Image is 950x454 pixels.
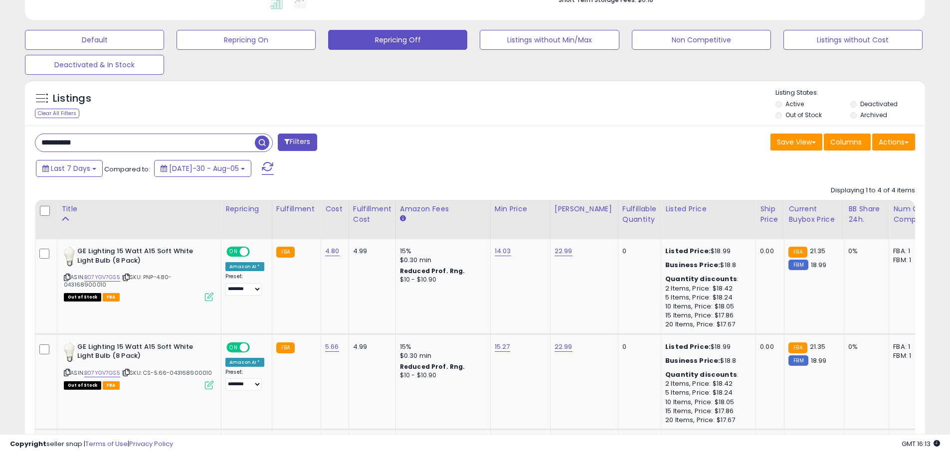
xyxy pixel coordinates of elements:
span: Last 7 Days [51,163,90,173]
a: 4.80 [325,246,340,256]
div: Ship Price [760,204,780,225]
span: OFF [248,343,264,351]
div: Repricing [225,204,268,214]
div: 0.00 [760,247,776,256]
div: 5 Items, Price: $18.24 [665,388,748,397]
b: Quantity discounts [665,274,737,284]
button: Actions [872,134,915,151]
span: 21.35 [810,342,826,351]
div: $18.99 [665,247,748,256]
div: Preset: [225,369,264,391]
label: Deactivated [860,100,898,108]
span: | SKU: CS-5.66-043168900010 [122,369,212,377]
div: $10 - $10.90 [400,371,483,380]
img: 31RKNWMh9ZL._SL40_.jpg [64,342,75,362]
img: 31RKNWMh9ZL._SL40_.jpg [64,247,75,267]
div: $18.99 [665,342,748,351]
div: 5 Items, Price: $18.24 [665,293,748,302]
label: Out of Stock [785,111,822,119]
div: 0% [848,342,881,351]
span: ON [227,248,240,256]
small: Amazon Fees. [400,214,406,223]
div: 20 Items, Price: $17.67 [665,320,748,329]
div: Current Buybox Price [788,204,840,225]
div: 0 [622,247,653,256]
div: 2 Items, Price: $18.42 [665,379,748,388]
div: ASIN: [64,342,213,389]
span: Columns [830,137,862,147]
button: Deactivated & In Stock [25,55,164,75]
button: Last 7 Days [36,160,103,177]
b: Quantity discounts [665,370,737,379]
b: Business Price: [665,260,720,270]
span: 2025-08-13 16:13 GMT [902,439,940,449]
b: Business Price: [665,356,720,365]
b: Listed Price: [665,246,711,256]
span: All listings that are currently out of stock and unavailable for purchase on Amazon [64,381,101,390]
label: Active [785,100,804,108]
div: ASIN: [64,247,213,300]
div: [PERSON_NAME] [555,204,614,214]
a: 5.66 [325,342,339,352]
small: FBM [788,260,808,270]
b: GE Lighting 15 Watt A15 Soft White Light Bulb (8 Pack) [77,342,198,363]
div: Amazon Fees [400,204,486,214]
div: FBA: 1 [893,342,926,351]
a: 15.27 [495,342,510,352]
strong: Copyright [10,439,46,449]
button: Filters [278,134,317,151]
button: [DATE]-30 - Aug-05 [154,160,251,177]
div: Title [61,204,217,214]
span: | SKU: PNP-4.80-043168900010 [64,273,172,288]
div: 0 [622,342,653,351]
small: FBM [788,355,808,366]
div: Num of Comp. [893,204,930,225]
button: Save View [770,134,822,151]
div: Displaying 1 to 4 of 4 items [831,186,915,195]
button: Default [25,30,164,50]
div: $10 - $10.90 [400,276,483,284]
div: $0.30 min [400,351,483,360]
div: 15 Items, Price: $17.86 [665,407,748,416]
span: FBA [103,293,120,302]
div: FBM: 1 [893,256,926,265]
span: 18.99 [811,260,827,270]
div: 0% [848,247,881,256]
button: Repricing On [177,30,316,50]
span: FBA [103,381,120,390]
small: FBA [788,247,807,258]
div: Cost [325,204,345,214]
h5: Listings [53,92,91,106]
small: FBA [276,342,295,353]
b: GE Lighting 15 Watt A15 Soft White Light Bulb (8 Pack) [77,247,198,268]
div: 4.99 [353,342,388,351]
span: 18.99 [811,356,827,365]
button: Non Competitive [632,30,771,50]
div: $0.30 min [400,256,483,265]
div: Listed Price [665,204,752,214]
div: : [665,275,748,284]
div: 20 Items, Price: $17.67 [665,416,748,425]
div: Amazon AI * [225,358,264,367]
a: 22.99 [555,342,572,352]
small: FBA [276,247,295,258]
div: : [665,370,748,379]
a: B07YGV7GS5 [84,369,120,377]
small: FBA [788,342,807,353]
div: Preset: [225,273,264,296]
span: ON [227,343,240,351]
div: $18.8 [665,261,748,270]
a: B07YGV7GS5 [84,273,120,282]
button: Repricing Off [328,30,467,50]
div: Fulfillment Cost [353,204,391,225]
span: All listings that are currently out of stock and unavailable for purchase on Amazon [64,293,101,302]
label: Archived [860,111,887,119]
b: Reduced Prof. Rng. [400,362,465,371]
div: 15% [400,247,483,256]
div: 15 Items, Price: $17.86 [665,311,748,320]
span: 21.35 [810,246,826,256]
b: Reduced Prof. Rng. [400,267,465,275]
div: Min Price [495,204,546,214]
a: Privacy Policy [129,439,173,449]
b: Listed Price: [665,342,711,351]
